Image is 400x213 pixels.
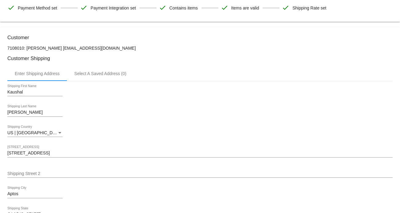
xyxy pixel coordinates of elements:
[80,4,87,11] mat-icon: check
[7,130,62,135] span: US | [GEOGRAPHIC_DATA]
[7,151,393,156] input: Shipping Street 1
[221,4,228,11] mat-icon: check
[282,4,289,11] mat-icon: check
[7,171,393,176] input: Shipping Street 2
[7,4,15,11] mat-icon: check
[18,2,57,14] span: Payment Method set
[74,71,126,76] div: Select A Saved Address (0)
[7,46,393,51] p: 7108010: [PERSON_NAME] [EMAIL_ADDRESS][DOMAIN_NAME]
[7,131,63,135] mat-select: Shipping Country
[7,90,63,95] input: Shipping First Name
[90,2,136,14] span: Payment Integration set
[231,2,259,14] span: Items are valid
[159,4,166,11] mat-icon: check
[7,192,63,196] input: Shipping City
[7,110,63,115] input: Shipping Last Name
[7,55,393,61] h3: Customer Shipping
[15,71,60,76] div: Enter Shipping Address
[292,2,326,14] span: Shipping Rate set
[7,35,393,40] h3: Customer
[169,2,198,14] span: Contains items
